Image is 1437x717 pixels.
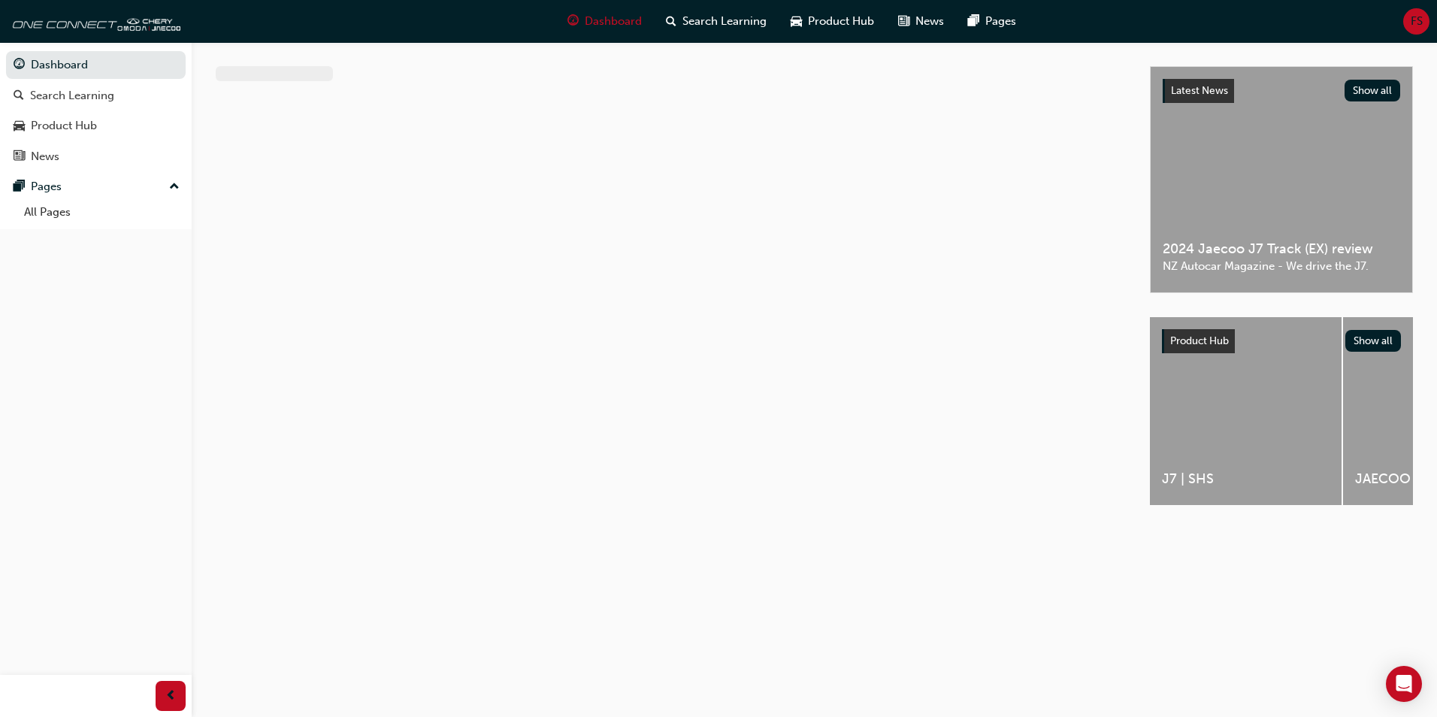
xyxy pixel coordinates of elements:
span: guage-icon [14,59,25,72]
a: guage-iconDashboard [555,6,654,37]
a: car-iconProduct Hub [779,6,886,37]
span: Latest News [1171,84,1228,97]
span: 2024 Jaecoo J7 Track (EX) review [1163,241,1400,258]
a: J7 | SHS [1150,317,1342,505]
span: up-icon [169,177,180,197]
div: Search Learning [30,87,114,104]
span: Product Hub [808,13,874,30]
span: Search Learning [682,13,767,30]
a: News [6,143,186,171]
a: search-iconSearch Learning [654,6,779,37]
span: car-icon [791,12,802,31]
button: Show all [1345,80,1401,101]
span: NZ Autocar Magazine - We drive the J7. [1163,258,1400,275]
span: car-icon [14,120,25,133]
img: oneconnect [8,6,180,36]
a: Latest NewsShow all2024 Jaecoo J7 Track (EX) reviewNZ Autocar Magazine - We drive the J7. [1150,66,1413,293]
span: search-icon [14,89,24,103]
span: pages-icon [968,12,979,31]
a: Dashboard [6,51,186,79]
span: FS [1411,13,1423,30]
span: Pages [985,13,1016,30]
a: Product Hub [6,112,186,140]
div: Pages [31,178,62,195]
span: search-icon [666,12,676,31]
button: Show all [1345,330,1402,352]
a: Latest NewsShow all [1163,79,1400,103]
a: news-iconNews [886,6,956,37]
div: Open Intercom Messenger [1386,666,1422,702]
a: pages-iconPages [956,6,1028,37]
div: News [31,148,59,165]
div: Product Hub [31,117,97,135]
span: pages-icon [14,180,25,194]
button: Pages [6,173,186,201]
span: guage-icon [567,12,579,31]
a: Product HubShow all [1162,329,1401,353]
a: Search Learning [6,82,186,110]
span: Product Hub [1170,334,1229,347]
button: DashboardSearch LearningProduct HubNews [6,48,186,173]
span: News [915,13,944,30]
button: FS [1403,8,1429,35]
span: J7 | SHS [1162,470,1330,488]
span: prev-icon [165,687,177,706]
span: Dashboard [585,13,642,30]
span: news-icon [14,150,25,164]
a: All Pages [18,201,186,224]
span: news-icon [898,12,909,31]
